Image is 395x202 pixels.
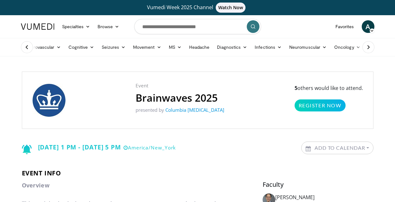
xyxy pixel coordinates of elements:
[295,99,346,111] a: Register Now
[22,142,176,154] div: [DATE] 1 PM - [DATE] 5 PM
[21,23,54,30] img: VuMedi Logo
[65,41,98,54] a: Cognitive
[165,41,185,54] a: MS
[17,41,65,54] a: Cerebrovascular
[306,146,311,151] img: Calendar icon
[134,19,261,34] input: Search topics, interventions
[362,20,374,33] a: A
[136,106,224,114] p: presented by
[22,3,373,13] a: Vumedi Week 2025 ChannelWatch Now
[263,181,373,188] h5: Faculty
[22,181,49,189] strong: Overview
[275,193,373,201] div: [PERSON_NAME]
[165,107,224,113] a: Columbia [MEDICAL_DATA]
[295,85,297,92] strong: 5
[22,145,32,154] img: Notification icon
[332,20,358,33] a: Favorites
[136,82,224,89] p: Event
[98,41,129,54] a: Seizures
[213,41,251,54] a: Diagnostics
[129,41,165,54] a: Movement
[285,41,330,54] a: Neuromuscular
[302,142,373,154] a: Add to Calendar
[251,41,285,54] a: Infections
[330,41,364,54] a: Oncology
[124,144,176,151] small: America/New_York
[22,169,373,177] h3: Event info
[185,41,213,54] a: Headache
[216,3,246,13] span: Watch Now
[295,84,363,111] p: others would like to attend.
[147,4,248,11] span: Vumedi Week 2025 Channel
[32,84,66,117] img: object.title
[58,20,94,33] a: Specialties
[136,92,224,104] h2: Brainwaves 2025
[94,20,123,33] a: Browse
